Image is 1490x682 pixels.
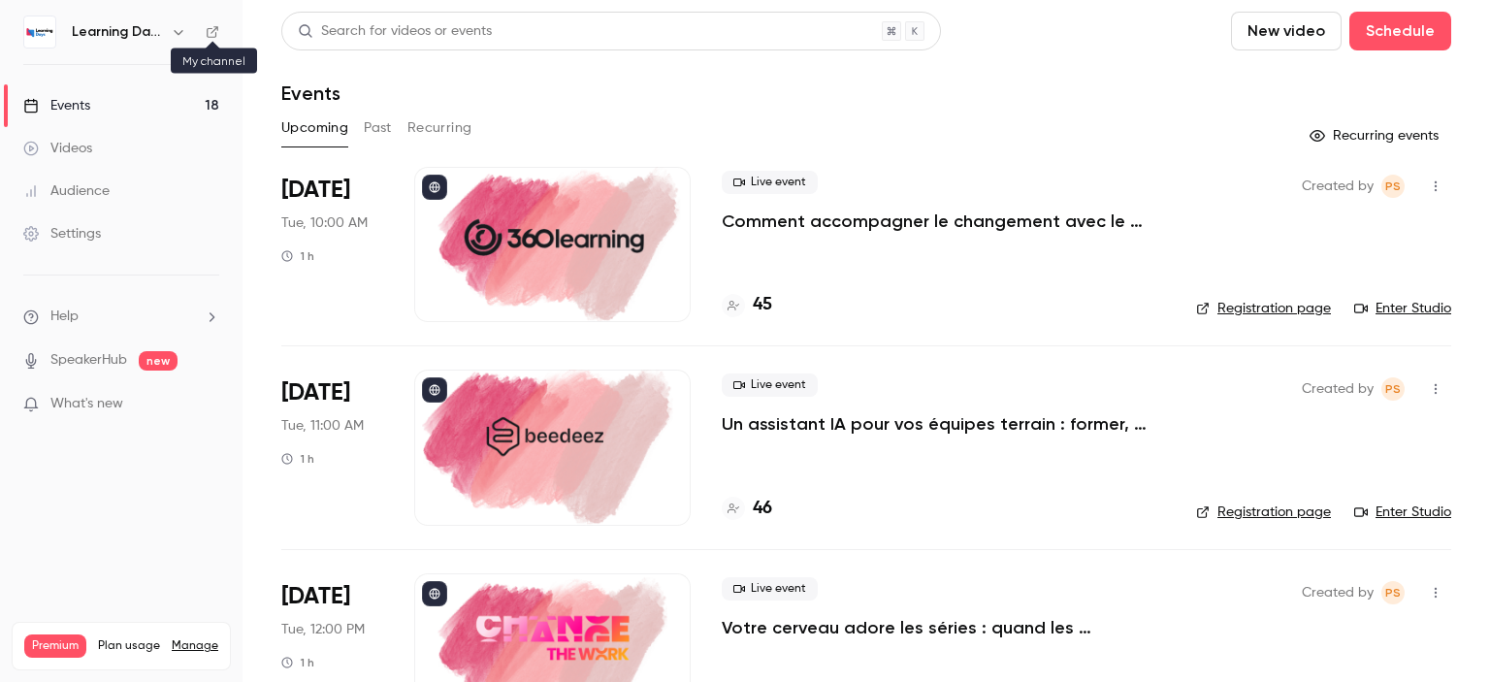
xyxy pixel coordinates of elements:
a: Enter Studio [1354,503,1451,522]
a: 45 [722,292,772,318]
div: 1 h [281,655,314,670]
span: Tue, 11:00 AM [281,416,364,436]
div: 1 h [281,248,314,264]
img: Learning Days [24,16,55,48]
a: Registration page [1196,299,1331,318]
span: [DATE] [281,175,350,206]
span: Created by [1302,175,1374,198]
span: Live event [722,373,818,397]
button: Recurring [407,113,472,144]
span: Created by [1302,581,1374,604]
div: Oct 7 Tue, 10:00 AM (Europe/Paris) [281,167,383,322]
span: Live event [722,171,818,194]
button: New video [1231,12,1342,50]
a: Registration page [1196,503,1331,522]
span: Prad Selvarajah [1381,377,1405,401]
span: Prad Selvarajah [1381,581,1405,604]
a: Enter Studio [1354,299,1451,318]
div: Domaine [100,114,149,127]
a: Comment accompagner le changement avec le skills-based learning ? [722,210,1165,233]
span: [DATE] [281,377,350,408]
span: Tue, 10:00 AM [281,213,368,233]
span: Created by [1302,377,1374,401]
div: Oct 7 Tue, 11:00 AM (Europe/Paris) [281,370,383,525]
h4: 45 [753,292,772,318]
span: Help [50,307,79,327]
a: SpeakerHub [50,350,127,371]
div: Events [23,96,90,115]
h6: Learning Days [72,22,163,42]
a: Un assistant IA pour vos équipes terrain : former, accompagner et transformer l’expérience apprenant [722,412,1165,436]
button: Schedule [1349,12,1451,50]
span: Prad Selvarajah [1381,175,1405,198]
span: Plan usage [98,638,160,654]
img: tab_domain_overview_orange.svg [79,113,94,128]
div: Mots-clés [242,114,297,127]
img: website_grey.svg [31,50,47,66]
div: 1 h [281,451,314,467]
span: PS [1385,175,1401,198]
h1: Events [281,81,340,105]
a: 46 [722,496,772,522]
span: new [139,351,178,371]
li: help-dropdown-opener [23,307,219,327]
div: Search for videos or events [298,21,492,42]
span: What's new [50,394,123,414]
span: Premium [24,634,86,658]
div: Domaine: [DOMAIN_NAME] [50,50,219,66]
div: Audience [23,181,110,201]
img: tab_keywords_by_traffic_grey.svg [220,113,236,128]
span: PS [1385,581,1401,604]
div: Settings [23,224,101,244]
span: [DATE] [281,581,350,612]
img: logo_orange.svg [31,31,47,47]
button: Recurring events [1301,120,1451,151]
button: Past [364,113,392,144]
a: Votre cerveau adore les séries : quand les neurosciences rencontrent la formation [722,616,1165,639]
button: Upcoming [281,113,348,144]
div: v 4.0.25 [54,31,95,47]
iframe: Noticeable Trigger [196,396,219,413]
div: Videos [23,139,92,158]
span: Tue, 12:00 PM [281,620,365,639]
a: Manage [172,638,218,654]
span: Live event [722,577,818,601]
span: PS [1385,377,1401,401]
h4: 46 [753,496,772,522]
